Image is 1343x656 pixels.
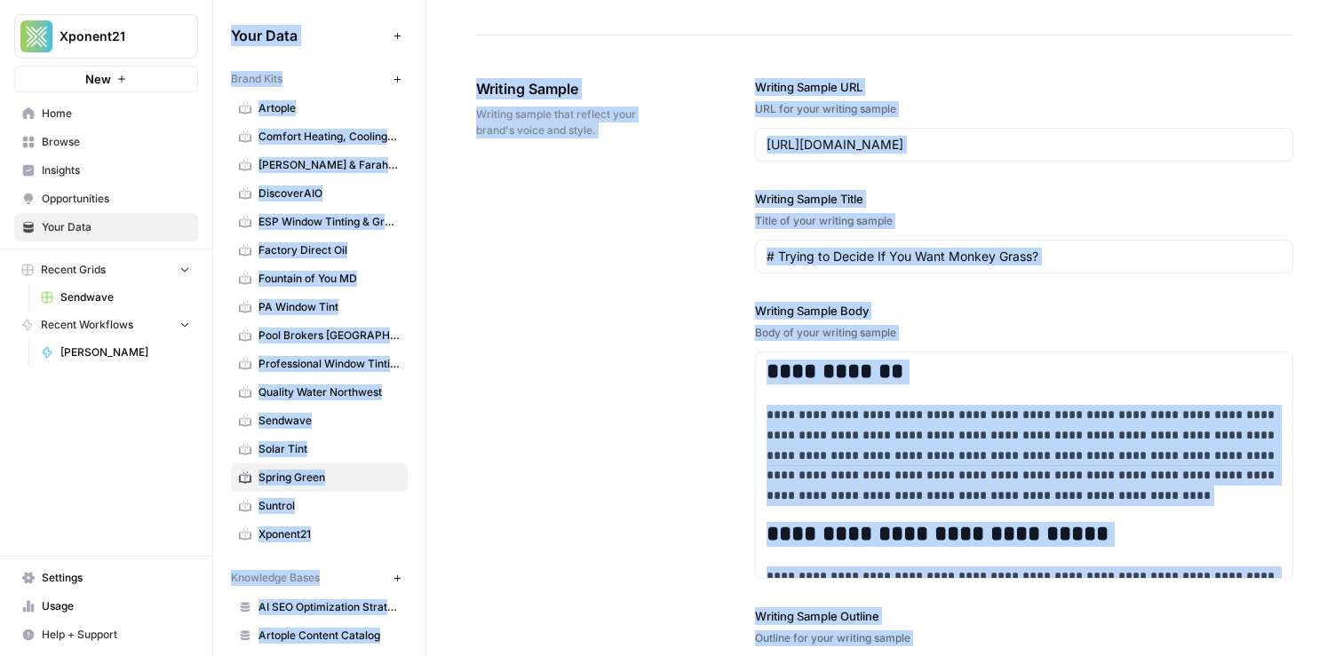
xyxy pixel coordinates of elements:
[14,257,198,283] button: Recent Grids
[231,236,408,265] a: Factory Direct Oil
[258,299,400,315] span: PA Window Tint
[231,179,408,208] a: DiscoverAIO
[231,208,408,236] a: ESP Window Tinting & Graphics
[42,191,190,207] span: Opportunities
[755,78,1293,96] label: Writing Sample URL
[41,262,106,278] span: Recent Grids
[755,190,1293,208] label: Writing Sample Title
[41,317,133,333] span: Recent Workflows
[258,242,400,258] span: Factory Direct Oil
[258,214,400,230] span: ESP Window Tinting & Graphics
[231,435,408,463] a: Solar Tint
[231,520,408,549] a: Xponent21
[258,328,400,344] span: Pool Brokers [GEOGRAPHIC_DATA]
[231,265,408,293] a: Fountain of You MD
[258,413,400,429] span: Sendwave
[60,289,190,305] span: Sendwave
[767,248,1282,265] input: Game Day Gear Guide
[231,94,408,123] a: Artople
[231,492,408,520] a: Suntrol
[20,20,52,52] img: Xponent21 Logo
[60,28,167,45] span: Xponent21
[14,312,198,338] button: Recent Workflows
[258,186,400,202] span: DiscoverAIO
[231,71,282,87] span: Brand Kits
[231,123,408,151] a: Comfort Heating, Cooling, Electrical & Plumbing
[231,378,408,407] a: Quality Water Northwest
[14,14,198,59] button: Workspace: Xponent21
[767,136,1282,154] input: www.sundaysoccer.com/game-day
[231,321,408,350] a: Pool Brokers [GEOGRAPHIC_DATA]
[755,101,1293,117] div: URL for your writing sample
[42,219,190,235] span: Your Data
[14,592,198,620] a: Usage
[258,599,400,615] span: AI SEO Optimization Strategy Playbook
[42,162,190,178] span: Insights
[42,627,190,643] span: Help + Support
[476,78,656,99] span: Writing Sample
[42,134,190,150] span: Browse
[14,564,198,592] a: Settings
[755,302,1293,320] label: Writing Sample Body
[258,157,400,173] span: [PERSON_NAME] & Farah Eye & Laser Center
[231,593,408,621] a: AI SEO Optimization Strategy Playbook
[42,106,190,122] span: Home
[33,338,198,367] a: [PERSON_NAME]
[755,630,1293,646] div: Outline for your writing sample
[258,498,400,514] span: Suntrol
[42,570,190,586] span: Settings
[231,407,408,435] a: Sendwave
[14,128,198,156] a: Browse
[231,463,408,492] a: Spring Green
[14,620,198,649] button: Help + Support
[14,66,198,92] button: New
[755,607,1293,625] label: Writing Sample Outline
[258,384,400,400] span: Quality Water Northwest
[258,356,400,372] span: Professional Window Tinting
[258,100,400,116] span: Artople
[258,441,400,457] span: Solar Tint
[755,213,1293,229] div: Title of your writing sample
[60,344,190,360] span: [PERSON_NAME]
[14,99,198,128] a: Home
[42,598,190,614] span: Usage
[85,70,111,88] span: New
[14,156,198,185] a: Insights
[231,293,408,321] a: PA Window Tint
[231,570,320,586] span: Knowledge Bases
[14,213,198,241] a: Your Data
[33,283,198,312] a: Sendwave
[231,151,408,179] a: [PERSON_NAME] & Farah Eye & Laser Center
[231,25,386,46] span: Your Data
[476,107,656,138] span: Writing sample that reflect your brand's voice and style.
[14,185,198,213] a: Opportunities
[755,325,1293,341] div: Body of your writing sample
[258,271,400,287] span: Fountain of You MD
[258,129,400,145] span: Comfort Heating, Cooling, Electrical & Plumbing
[258,526,400,542] span: Xponent21
[258,628,400,644] span: Artople Content Catalog
[231,350,408,378] a: Professional Window Tinting
[231,621,408,650] a: Artople Content Catalog
[258,470,400,486] span: Spring Green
